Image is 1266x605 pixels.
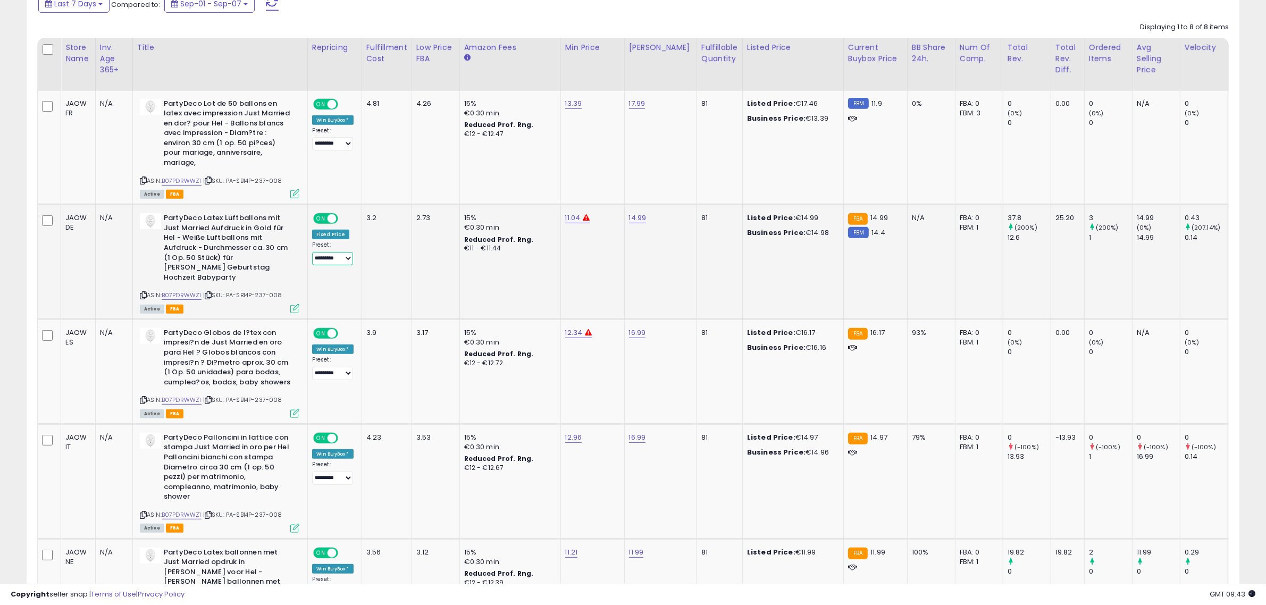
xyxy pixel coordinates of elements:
div: N/A [100,99,124,108]
div: ASIN: [140,433,299,532]
div: 0 [1008,567,1051,576]
small: (0%) [1008,109,1022,117]
small: FBM [848,227,869,238]
div: JAOW FR [65,99,87,118]
img: 21Vs7dZYf3L._SL40_.jpg [140,213,161,229]
div: 3.9 [366,328,404,338]
div: 0 [1185,433,1228,442]
div: 0 [1008,99,1051,108]
span: | SKU: PA-SB14P-237-008 [203,177,282,185]
div: 19.82 [1055,548,1076,557]
div: Num of Comp. [960,42,999,64]
div: 0 [1089,567,1132,576]
div: Fulfillment Cost [366,42,407,64]
small: (0%) [1089,338,1104,347]
div: 3.2 [366,213,404,223]
span: OFF [337,433,354,442]
div: [PERSON_NAME] [629,42,692,53]
a: 16.99 [629,327,646,338]
div: 0 [1089,118,1132,128]
div: Title [137,42,303,53]
span: OFF [337,329,354,338]
small: (-100%) [1096,443,1120,451]
div: €14.97 [747,433,835,442]
span: FBA [166,524,184,533]
small: (200%) [1096,223,1119,232]
span: ON [314,99,328,108]
div: N/A [100,213,124,223]
a: 11.21 [565,547,578,558]
div: 1 [1089,452,1132,461]
div: Win BuyBox * [312,449,354,459]
div: 15% [464,433,552,442]
div: 16.99 [1137,452,1180,461]
small: FBA [848,213,868,225]
span: 14.97 [870,432,887,442]
div: FBM: 1 [960,442,995,452]
b: Listed Price: [747,98,795,108]
small: (0%) [1137,223,1152,232]
a: 17.99 [629,98,645,109]
a: 16.99 [629,432,646,443]
a: 12.34 [565,327,583,338]
img: 21Vs7dZYf3L._SL40_.jpg [140,548,161,564]
small: (-100%) [1192,443,1216,451]
div: 81 [701,433,734,442]
div: Win BuyBox * [312,564,354,574]
div: 0 [1185,99,1228,108]
b: PartyDeco Globos de l?tex con impresi?n de Just Married en oro para Hel ? Globos blancos con impr... [164,328,293,390]
div: 19.82 [1008,548,1051,557]
div: 14.99 [1137,233,1180,242]
div: JAOW NE [65,548,87,567]
div: ASIN: [140,213,299,312]
div: 1 [1089,233,1132,242]
div: BB Share 24h. [912,42,951,64]
div: Win BuyBox * [312,115,354,125]
img: 21Vs7dZYf3L._SL40_.jpg [140,328,161,344]
small: FBA [848,433,868,444]
div: 13.93 [1008,452,1051,461]
span: All listings currently available for purchase on Amazon [140,524,164,533]
b: Reduced Prof. Rng. [464,569,534,578]
small: FBA [848,548,868,559]
div: €16.17 [747,328,835,338]
div: FBA: 0 [960,548,995,557]
span: 14.99 [870,213,888,223]
div: Preset: [312,356,354,380]
div: Fixed Price [312,230,350,239]
div: 100% [912,548,947,557]
span: All listings currently available for purchase on Amazon [140,190,164,199]
div: FBM: 1 [960,557,995,567]
b: Reduced Prof. Rng. [464,120,534,129]
span: | SKU: PA-SB14P-237-008 [203,291,282,299]
div: €0.30 min [464,338,552,347]
div: 0 [1008,328,1051,338]
div: Ordered Items [1089,42,1128,64]
small: (-100%) [1144,443,1168,451]
div: 0.14 [1185,233,1228,242]
div: Win BuyBox * [312,344,354,354]
b: Business Price: [747,447,806,457]
div: €17.46 [747,99,835,108]
a: B07PDRWWZ1 [162,291,202,300]
div: 81 [701,99,734,108]
div: N/A [1137,328,1172,338]
div: 81 [701,328,734,338]
div: 0 [1089,347,1132,357]
div: N/A [100,433,124,442]
div: Velocity [1185,42,1223,53]
div: FBA: 0 [960,213,995,223]
div: seller snap | | [11,590,185,600]
span: All listings currently available for purchase on Amazon [140,305,164,314]
b: PartyDeco Latex Luftballons mit Just Married Aufdruck in Gold für Hel - Weiße Luftballons mit Auf... [164,213,293,285]
div: Preset: [312,241,354,265]
div: €12 - €12.67 [464,464,552,473]
div: 0 [1089,328,1132,338]
div: €12 - €12.47 [464,130,552,139]
div: Preset: [312,127,354,151]
div: N/A [100,548,124,557]
div: 0 [1185,118,1228,128]
div: 0 [1089,433,1132,442]
a: B07PDRWWZ1 [162,510,202,519]
a: B07PDRWWZ1 [162,396,202,405]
